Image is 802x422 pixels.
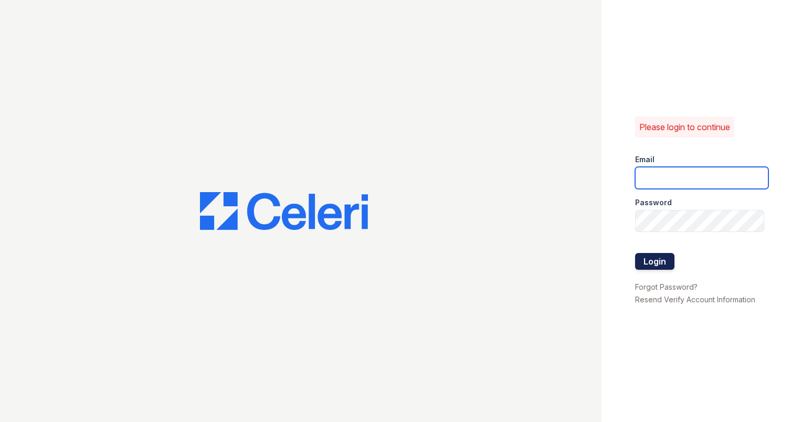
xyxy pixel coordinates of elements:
[635,295,755,304] a: Resend Verify Account Information
[639,121,730,133] p: Please login to continue
[635,282,698,291] a: Forgot Password?
[635,197,672,208] label: Password
[635,253,674,270] button: Login
[635,154,655,165] label: Email
[200,192,368,230] img: CE_Logo_Blue-a8612792a0a2168367f1c8372b55b34899dd931a85d93a1a3d3e32e68fde9ad4.png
